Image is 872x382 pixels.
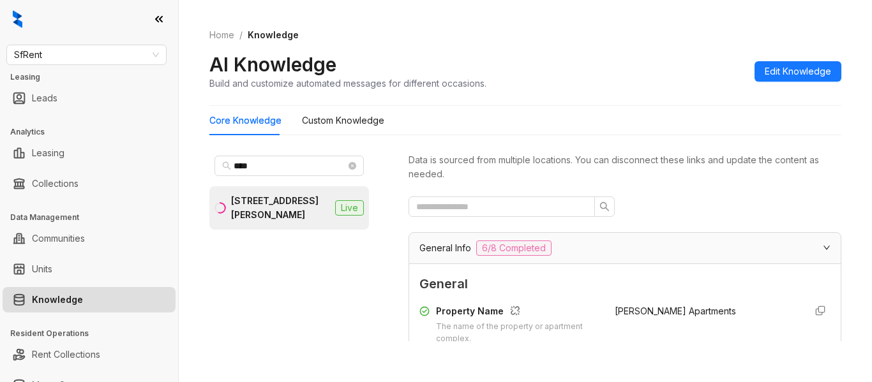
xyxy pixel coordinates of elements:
span: SfRent [14,45,159,64]
li: Knowledge [3,287,176,312]
a: Knowledge [32,287,83,312]
li: Leads [3,85,176,111]
div: [STREET_ADDRESS][PERSON_NAME] [231,194,330,222]
a: Communities [32,226,85,251]
h3: Data Management [10,212,178,223]
span: close-circle [349,162,356,170]
h3: Analytics [10,126,178,138]
span: General Info [419,241,471,255]
span: Edit Knowledge [765,64,831,78]
a: Collections [32,171,79,196]
span: expanded [823,244,831,251]
a: Units [32,256,52,282]
div: Data is sourced from multiple locations. You can disconnect these links and update the content as... [409,153,841,181]
span: Knowledge [248,29,299,40]
div: General Info6/8 Completed [409,233,841,263]
h2: AI Knowledge [209,52,336,77]
div: Custom Knowledge [302,114,384,128]
div: Build and customize automated messages for different occasions. [209,77,486,90]
li: Leasing [3,140,176,166]
a: Home [207,28,237,42]
span: search [599,202,610,212]
a: Leasing [32,140,64,166]
li: Communities [3,226,176,251]
div: The name of the property or apartment complex. [436,321,599,345]
h3: Leasing [10,71,178,83]
img: logo [13,10,22,28]
li: Rent Collections [3,342,176,367]
span: [PERSON_NAME] Apartments [615,305,736,316]
div: Property Name [436,304,599,321]
span: Live [335,200,364,216]
li: Units [3,256,176,282]
div: Core Knowledge [209,114,282,128]
a: Leads [32,85,57,111]
span: General [419,274,831,294]
li: Collections [3,171,176,196]
span: search [222,161,231,170]
li: / [239,28,243,42]
span: 6/8 Completed [476,240,552,256]
button: Edit Knowledge [755,61,841,82]
a: Rent Collections [32,342,100,367]
h3: Resident Operations [10,328,178,339]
